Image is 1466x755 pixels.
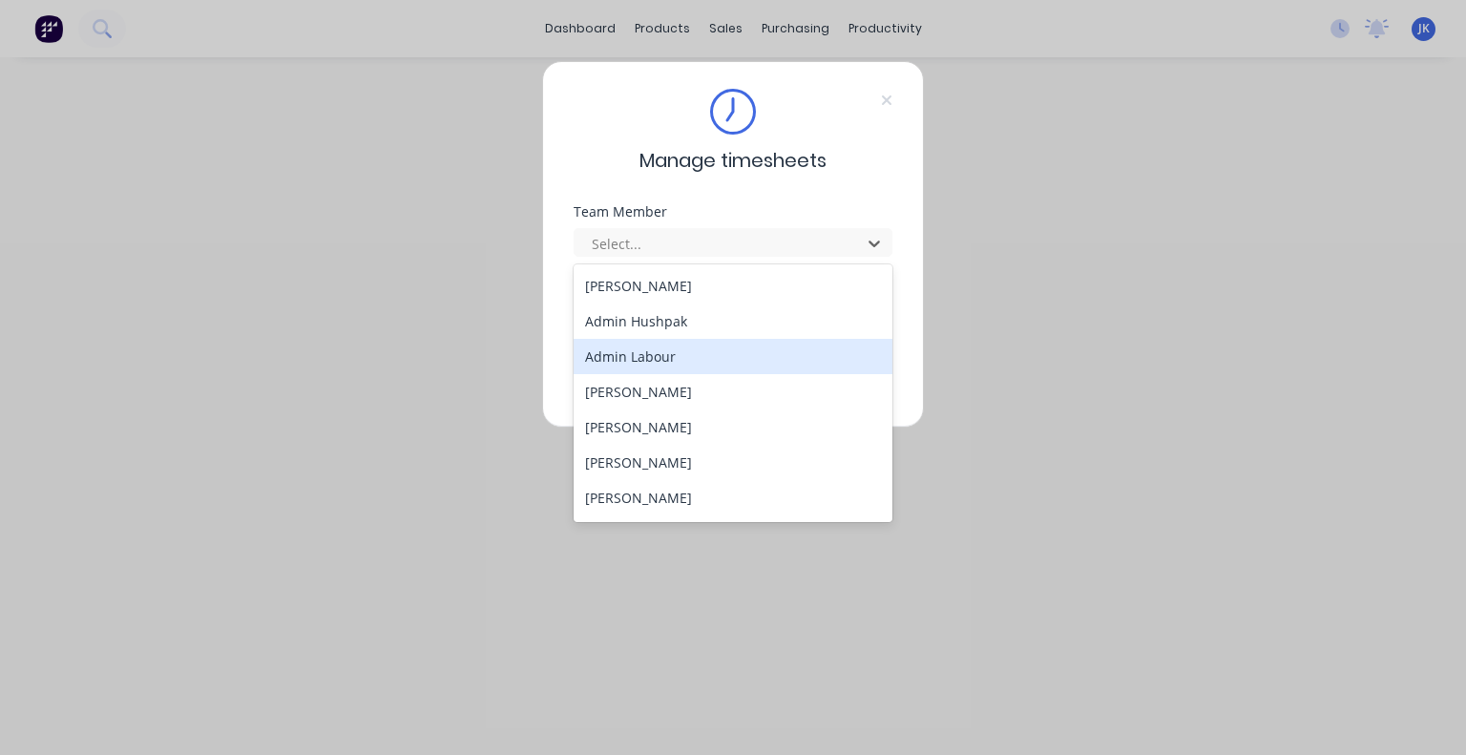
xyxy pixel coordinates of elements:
div: Admin Hushpak [574,304,892,339]
div: [PERSON_NAME] [574,409,892,445]
span: Manage timesheets [639,146,827,175]
div: [PERSON_NAME] [574,480,892,515]
div: [PERSON_NAME] [574,268,892,304]
div: [PERSON_NAME] [574,374,892,409]
div: [PERSON_NAME] [574,515,892,551]
div: Admin Labour [574,339,892,374]
div: Team Member [574,205,892,219]
div: [PERSON_NAME] [574,445,892,480]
